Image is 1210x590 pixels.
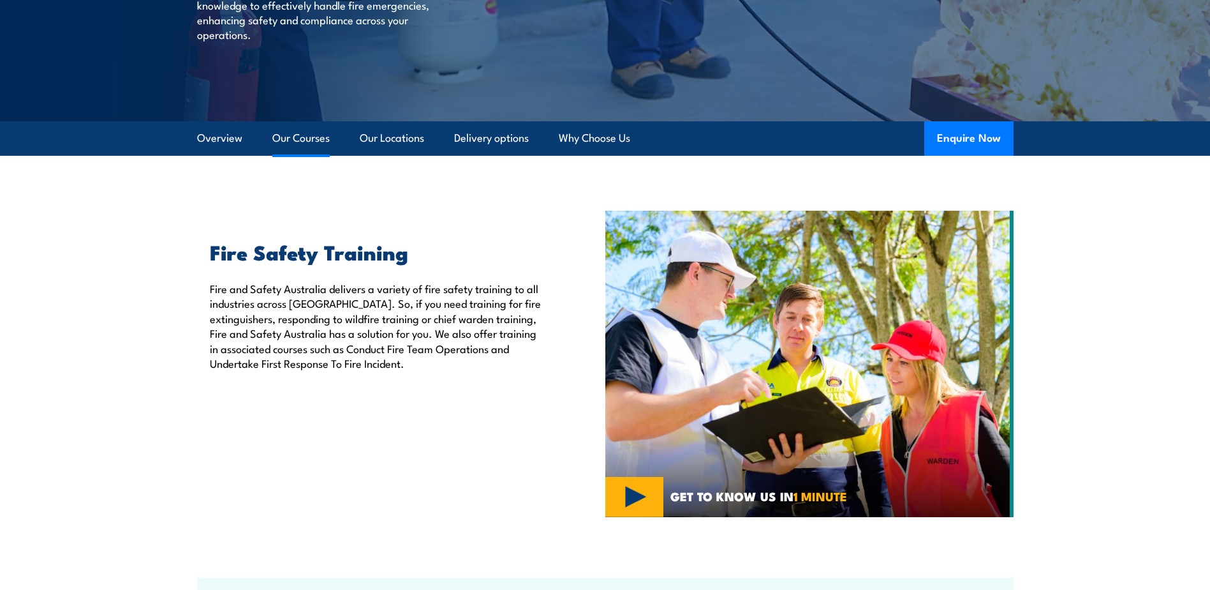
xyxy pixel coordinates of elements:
p: Fire and Safety Australia delivers a variety of fire safety training to all industries across [GE... [210,281,547,370]
button: Enquire Now [924,121,1014,156]
a: Our Locations [360,121,424,155]
a: Delivery options [454,121,529,155]
img: Fire Safety Training Courses [605,211,1014,517]
strong: 1 MINUTE [793,487,847,505]
a: Why Choose Us [559,121,630,155]
span: GET TO KNOW US IN [670,490,847,502]
a: Our Courses [272,121,330,155]
h2: Fire Safety Training [210,243,547,261]
a: Overview [197,121,242,155]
